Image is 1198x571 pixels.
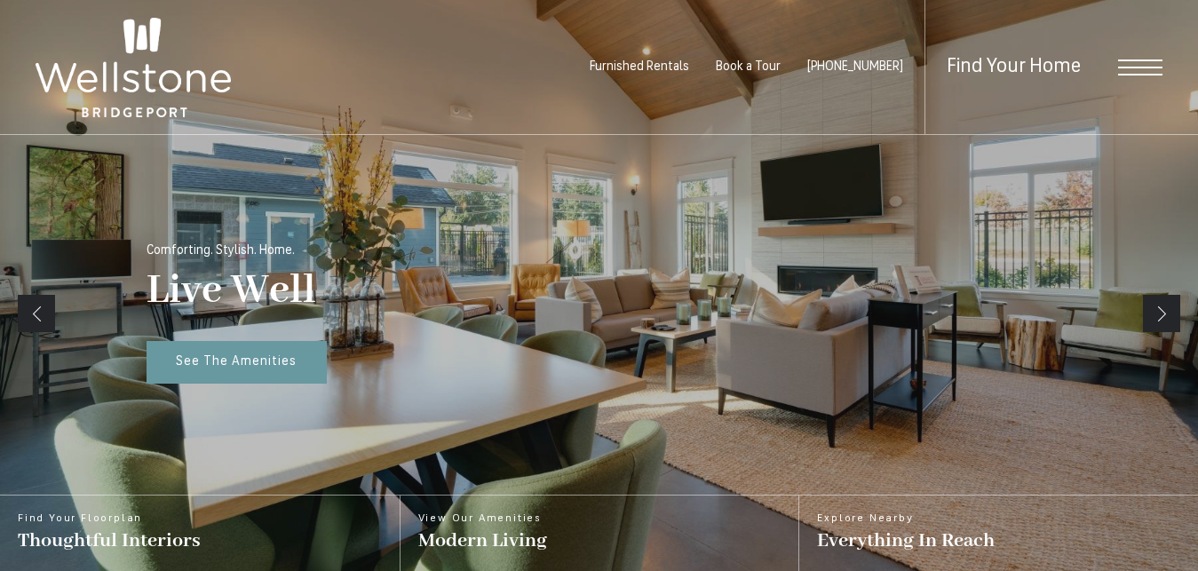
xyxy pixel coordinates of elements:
span: Find Your Floorplan [18,513,201,524]
a: View Our Amenities [400,496,799,571]
a: Previous [18,295,55,332]
span: See The Amenities [176,355,297,369]
a: Next [1143,295,1180,332]
p: Comforting. Stylish. Home. [147,244,295,258]
a: Call Us at (253) 642-8681 [807,60,903,74]
span: Modern Living [418,528,547,553]
a: Furnished Rentals [590,60,689,74]
a: Explore Nearby [798,496,1198,571]
a: Find Your Home [947,57,1081,77]
span: View Our Amenities [418,513,547,524]
span: Thoughtful Interiors [18,528,201,553]
span: Everything In Reach [817,528,995,553]
p: Live Well [147,266,316,317]
button: Open Menu [1118,59,1162,75]
a: Book a Tour [716,60,781,74]
span: Explore Nearby [817,513,995,524]
a: See The Amenities [147,341,327,384]
span: [PHONE_NUMBER] [807,60,903,74]
img: Wellstone [36,18,231,117]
